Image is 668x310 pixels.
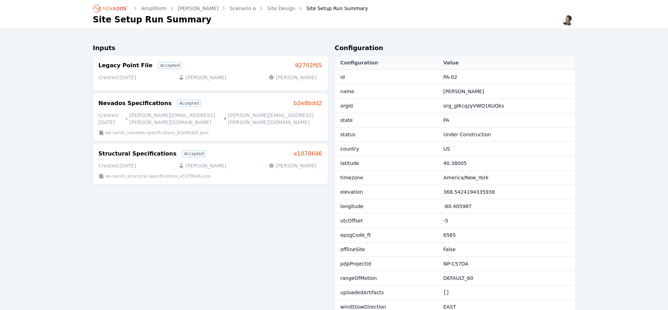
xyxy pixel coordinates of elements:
p: [PERSON_NAME] [178,162,226,169]
span: offlineSite [340,247,365,252]
td: -80.405987 [440,199,575,214]
p: [PERSON_NAME] [269,162,316,169]
h2: Configuration [335,43,575,56]
p: [PERSON_NAME][EMAIL_ADDRESS][PERSON_NAME][DOMAIN_NAME] [224,112,317,126]
a: [PERSON_NAME] [178,5,218,12]
p: [PERSON_NAME] [269,74,316,81]
td: US [440,142,575,156]
a: Ampliform [141,5,167,12]
td: 40.38005 [440,156,575,171]
th: Configuration [335,56,440,70]
td: 6565 [440,228,575,242]
h2: Inputs [93,43,328,56]
p: Created: [DATE] [99,112,120,126]
p: Created: [DATE] [99,74,136,81]
div: Accepted [182,150,206,157]
p: ws-sarish_structural-specifications_e1078646.json [106,173,211,179]
div: Accepted [158,62,182,69]
h3: Legacy Point File [99,61,153,70]
h3: Structural Specifications [99,150,177,158]
td: org_gIKcqzyVWQ1KUQks [440,99,575,113]
p: [PERSON_NAME][EMAIL_ADDRESS][PERSON_NAME][DOMAIN_NAME] [125,112,218,126]
a: Site Design [267,5,295,12]
span: uploadedArtifacts [340,290,384,295]
td: NP-C57DA [440,257,575,271]
span: epsgCode_ft [340,232,371,238]
span: state [340,117,353,123]
nav: Breadcrumb [93,3,368,14]
th: Value [440,56,575,70]
span: elevation [340,189,363,195]
td: Under Construction [440,128,575,142]
span: pdpProjectId [340,261,371,267]
td: PA [440,113,575,128]
td: -5 [440,214,575,228]
img: Alex Kushner [562,15,573,26]
td: False [440,242,575,257]
span: country [340,146,359,152]
span: id [340,74,345,80]
span: timezone [340,175,363,180]
span: latitude [340,160,359,166]
span: name [340,89,355,94]
td: PA-02 [440,70,575,84]
span: rangeOfMotion [340,275,377,281]
span: utcOffset [340,218,363,223]
div: Site Setup Run Summary [297,5,368,12]
span: orgId [340,103,353,109]
p: [PERSON_NAME] [178,74,226,81]
h1: Site Setup Run Summary [93,14,211,25]
a: b2e8bdd2 [293,99,322,108]
td: [PERSON_NAME] [440,84,575,99]
p: ws-sarish_nevados-specifications_b2e8bdd2.json [106,130,209,136]
span: windStowDirection [340,304,386,310]
div: Accepted [177,100,201,107]
p: Created: [DATE] [99,162,136,169]
td: 368.5424194335938 [440,185,575,199]
span: longitude [340,204,364,209]
h3: Nevados Specifications [99,99,172,108]
td: America/New_York [440,171,575,185]
td: DEFAULT_60 [440,271,575,285]
a: Scenario A [230,5,256,12]
a: e1078646 [293,150,322,158]
a: 92702f65 [295,61,322,70]
span: status [340,132,356,137]
pre: [] [443,289,572,296]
